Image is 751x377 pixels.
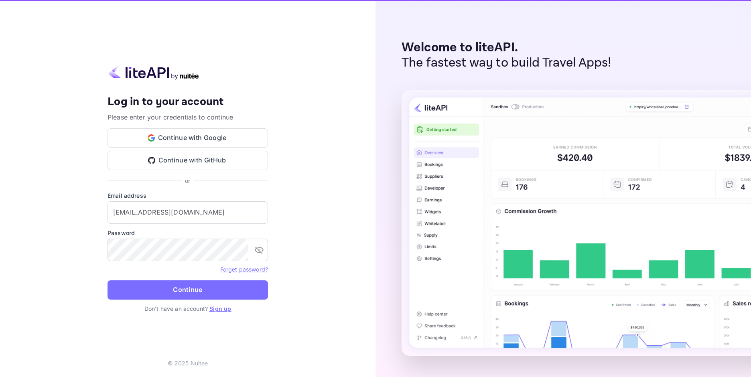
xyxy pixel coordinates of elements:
input: Enter your email address [108,201,268,224]
p: Welcome to liteAPI. [402,40,611,55]
button: Continue with Google [108,128,268,148]
button: Continue [108,280,268,300]
label: Email address [108,191,268,200]
p: The fastest way to build Travel Apps! [402,55,611,71]
a: Sign up [209,305,231,312]
button: Continue with GitHub [108,151,268,170]
h4: Log in to your account [108,95,268,109]
a: Forget password? [220,266,268,273]
img: liteapi [108,64,200,80]
label: Password [108,229,268,237]
p: © 2025 Nuitee [168,359,208,367]
p: Don't have an account? [108,304,268,313]
a: Forget password? [220,265,268,273]
p: or [185,176,190,185]
p: Please enter your credentials to continue [108,112,268,122]
button: toggle password visibility [251,242,267,258]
